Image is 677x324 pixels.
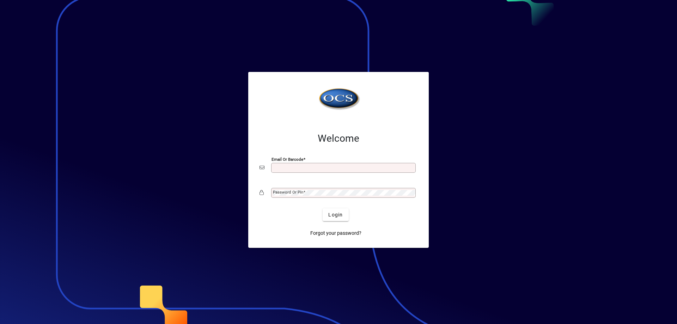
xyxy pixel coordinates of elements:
mat-label: Email or Barcode [272,157,303,162]
h2: Welcome [260,133,417,145]
button: Login [323,208,348,221]
a: Forgot your password? [307,227,364,239]
span: Login [328,211,343,219]
mat-label: Password or Pin [273,190,303,195]
span: Forgot your password? [310,230,361,237]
